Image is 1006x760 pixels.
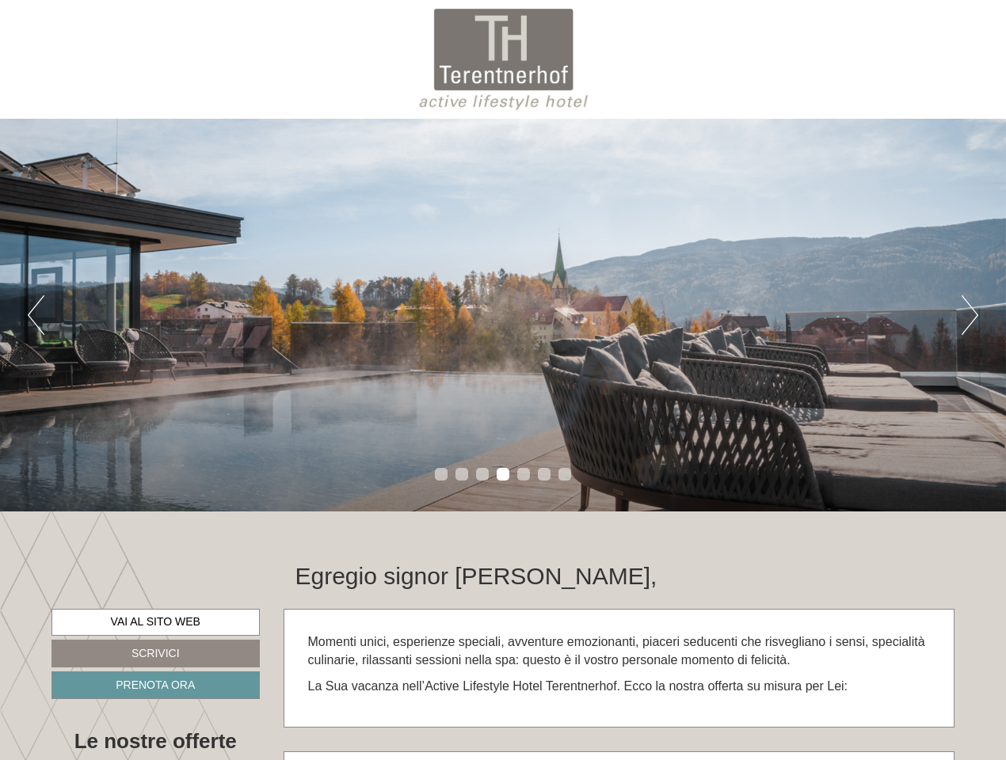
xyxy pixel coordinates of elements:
a: Scrivici [51,640,260,667]
button: Previous [28,295,44,335]
h1: Egregio signor [PERSON_NAME], [295,563,657,589]
a: Vai al sito web [51,609,260,636]
button: Next [962,295,978,335]
p: Momenti unici, esperienze speciali, avventure emozionanti, piaceri seducenti che risvegliano i se... [308,633,931,670]
div: Le nostre offerte [51,727,260,756]
a: Prenota ora [51,671,260,699]
p: La Sua vacanza nell’Active Lifestyle Hotel Terentnerhof. Ecco la nostra offerta su misura per Lei: [308,678,931,696]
